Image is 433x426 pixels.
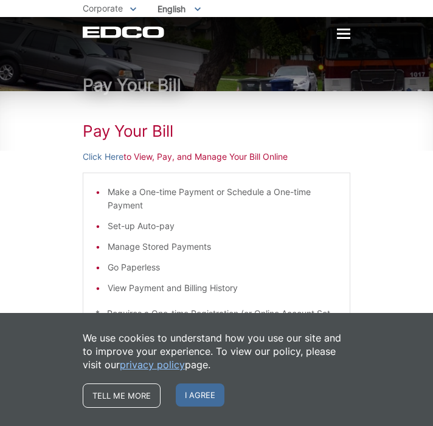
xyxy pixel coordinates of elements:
[120,358,185,371] a: privacy policy
[83,26,164,38] a: EDCD logo. Return to the homepage.
[83,76,350,94] h1: Pay Your Bill
[108,219,338,233] li: Set-up Auto-pay
[83,383,161,408] a: Tell me more
[108,261,338,274] li: Go Paperless
[83,3,123,13] span: Corporate
[83,150,123,163] a: Click Here
[108,185,338,212] li: Make a One-time Payment or Schedule a One-time Payment
[108,240,338,253] li: Manage Stored Payments
[108,281,338,295] li: View Payment and Billing History
[83,331,350,371] p: We use cookies to understand how you use our site and to improve your experience. To view our pol...
[83,122,350,141] h1: Pay Your Bill
[95,307,338,334] p: * Requires a One-time Registration (or Online Account Set-up to Create Your Username and Password)
[83,150,350,163] p: to View, Pay, and Manage Your Bill Online
[176,383,224,407] span: I agree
